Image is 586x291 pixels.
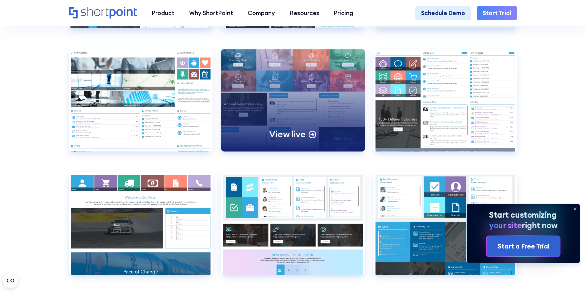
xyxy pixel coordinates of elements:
[327,6,361,21] a: Pricing
[269,128,305,140] p: View live
[415,6,471,21] a: Schedule Demo
[487,236,560,257] a: Start a Free Trial
[373,49,517,163] a: Intranet Layout 6
[282,6,327,21] a: Resources
[240,6,282,21] a: Company
[152,9,174,18] div: Product
[69,49,213,163] a: Intranet Layout 4
[69,7,137,19] a: Home
[248,9,275,18] div: Company
[334,9,353,18] div: Pricing
[144,6,182,21] a: Product
[3,273,18,288] button: Open CMP widget
[497,241,549,251] div: Start a Free Trial
[477,6,517,21] a: Start Trial
[290,9,319,18] div: Resources
[373,172,517,286] a: Intranet Layout 9
[182,6,241,21] a: Why ShortPoint
[189,9,233,18] div: Why ShortPoint
[221,49,365,163] a: Intranet Layout 5View live
[221,172,365,286] a: Intranet Layout 8
[69,172,213,286] a: Intranet Layout 7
